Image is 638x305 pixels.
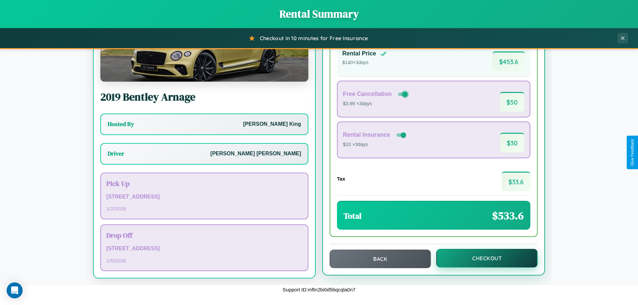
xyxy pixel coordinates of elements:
[282,285,355,294] p: Support ID: mftn2bi0d5bqcqla0n7
[343,140,407,149] p: $10 × 3 days
[343,131,390,138] h4: Rental Insurance
[436,249,538,267] button: Checkout
[342,50,376,57] h4: Rental Price
[106,256,302,265] p: 1 / 5 / 2026
[106,244,302,254] p: [STREET_ADDRESS]
[344,210,362,221] h3: Total
[106,179,302,188] h3: Pick Up
[108,120,134,128] h3: Hosted By
[330,250,431,268] button: Back
[7,282,23,298] div: Open Intercom Messenger
[210,149,301,159] p: [PERSON_NAME] [PERSON_NAME]
[243,119,301,129] p: [PERSON_NAME] King
[630,139,635,166] div: Give Feedback
[106,230,302,240] h3: Drop Off
[337,176,345,182] h4: Tax
[502,172,530,191] span: $ 33.6
[108,150,124,158] h3: Driver
[106,192,302,202] p: [STREET_ADDRESS]
[343,100,409,108] p: $3.99 × 3 days
[100,90,308,104] h2: 2019 Bentley Arnage
[492,51,525,71] span: $ 453.6
[500,133,524,152] span: $ 30
[260,35,368,41] span: Checkout in 10 minutes for Free Insurance
[492,208,524,223] span: $ 533.6
[343,91,392,98] h4: Free Cancellation
[7,7,631,21] h1: Rental Summary
[342,58,387,67] p: $ 140 × 3 days
[106,204,302,213] p: 1 / 2 / 2026
[500,92,524,112] span: $ 50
